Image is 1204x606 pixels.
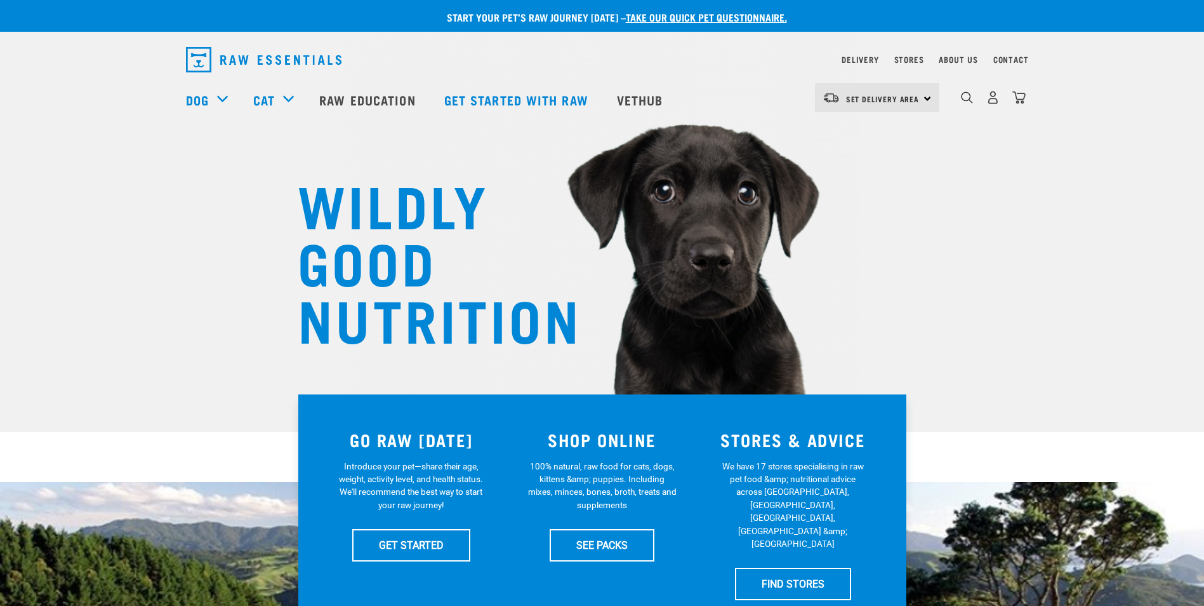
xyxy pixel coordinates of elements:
[823,92,840,104] img: van-moving.png
[993,57,1029,62] a: Contact
[1012,91,1026,104] img: home-icon@2x.png
[514,430,690,450] h3: SHOP ONLINE
[527,460,677,512] p: 100% natural, raw food for cats, dogs, kittens &amp; puppies. Including mixes, minces, bones, bro...
[986,91,1000,104] img: user.png
[186,90,209,109] a: Dog
[352,529,470,561] a: GET STARTED
[604,74,679,125] a: Vethub
[336,460,486,512] p: Introduce your pet—share their age, weight, activity level, and health status. We'll recommend th...
[186,47,341,72] img: Raw Essentials Logo
[718,460,868,551] p: We have 17 stores specialising in raw pet food &amp; nutritional advice across [GEOGRAPHIC_DATA],...
[253,90,275,109] a: Cat
[842,57,878,62] a: Delivery
[939,57,977,62] a: About Us
[550,529,654,561] a: SEE PACKS
[298,175,552,346] h1: WILDLY GOOD NUTRITION
[894,57,924,62] a: Stores
[324,430,499,450] h3: GO RAW [DATE]
[432,74,604,125] a: Get started with Raw
[307,74,431,125] a: Raw Education
[961,91,973,104] img: home-icon-1@2x.png
[735,568,851,600] a: FIND STORES
[846,97,920,101] span: Set Delivery Area
[626,14,787,20] a: take our quick pet questionnaire.
[705,430,881,450] h3: STORES & ADVICE
[176,42,1029,77] nav: dropdown navigation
